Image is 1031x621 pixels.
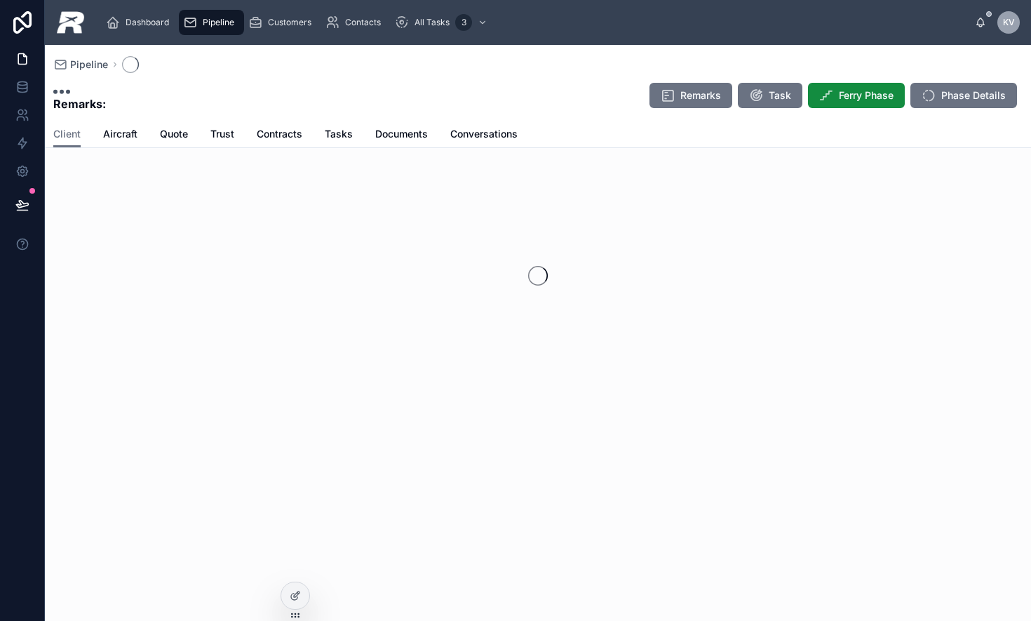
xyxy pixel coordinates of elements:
span: Phase Details [941,88,1006,102]
span: Tasks [325,127,353,141]
a: Trust [210,121,234,149]
a: Quote [160,121,188,149]
a: Contacts [321,10,391,35]
span: Contracts [257,127,302,141]
span: KV [1003,17,1015,28]
a: Dashboard [102,10,179,35]
span: Task [769,88,791,102]
span: Pipeline [70,58,108,72]
a: Tasks [325,121,353,149]
a: Conversations [450,121,518,149]
img: App logo [56,11,85,34]
a: Customers [244,10,321,35]
button: Remarks [649,83,732,108]
span: Customers [268,17,311,28]
span: All Tasks [415,17,450,28]
button: Ferry Phase [808,83,905,108]
a: Pipeline [53,58,108,72]
button: Task [738,83,802,108]
span: Contacts [345,17,381,28]
button: Phase Details [910,83,1017,108]
span: Pipeline [203,17,234,28]
strong: Remarks: [53,95,106,112]
span: Conversations [450,127,518,141]
a: Aircraft [103,121,137,149]
a: Client [53,121,81,148]
span: Trust [210,127,234,141]
a: Documents [375,121,428,149]
span: Aircraft [103,127,137,141]
span: Documents [375,127,428,141]
span: Dashboard [126,17,169,28]
span: Remarks [680,88,721,102]
span: Client [53,127,81,141]
a: All Tasks3 [391,10,494,35]
a: Pipeline [179,10,244,35]
a: Contracts [257,121,302,149]
span: Ferry Phase [839,88,894,102]
div: scrollable content [96,7,975,38]
span: Quote [160,127,188,141]
div: 3 [455,14,472,31]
